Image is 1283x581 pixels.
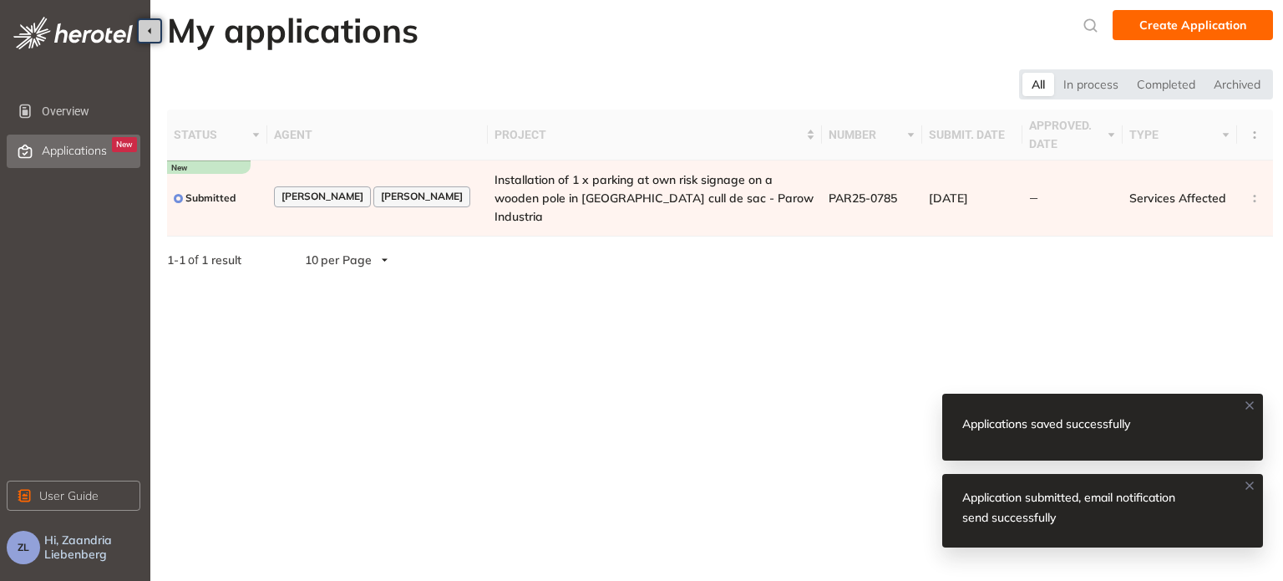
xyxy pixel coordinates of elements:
[1129,191,1226,206] span: Services Affected
[267,110,488,161] th: agent
[1129,125,1218,144] span: type
[962,414,1150,434] div: Applications saved successfully
[185,192,236,204] span: Submitted
[1029,191,1038,205] span: —
[140,251,268,269] div: of
[829,125,903,144] span: number
[488,110,822,161] th: project
[7,481,140,511] button: User Guide
[112,137,137,152] div: New
[18,542,29,553] span: ZL
[922,110,1022,161] th: submit. date
[829,191,897,206] span: PAR25-0785
[167,10,418,50] h2: My applications
[381,191,463,202] span: [PERSON_NAME]
[42,144,107,158] span: Applications
[42,94,137,128] span: Overview
[494,125,803,144] span: project
[1128,73,1204,96] div: Completed
[13,17,133,49] img: logo
[1123,110,1237,161] th: type
[1022,110,1123,161] th: approved. date
[39,487,99,505] span: User Guide
[1029,116,1103,153] span: approved. date
[1054,73,1128,96] div: In process
[201,252,241,268] span: 1 result
[1204,73,1270,96] div: Archived
[44,533,144,562] span: Hi, Zaandria Liebenberg
[167,110,267,161] th: status
[1139,16,1246,34] span: Create Application
[7,531,40,564] button: ZL
[167,252,185,268] strong: 1 - 1
[1022,73,1054,96] div: All
[962,487,1201,527] div: Application submitted, email notification send successfully
[281,191,363,202] span: [PERSON_NAME]
[929,191,968,206] span: [DATE]
[822,110,922,161] th: number
[494,172,814,224] span: Installation of 1 x parking at own risk signage on a wooden pole in [GEOGRAPHIC_DATA] cull de sac...
[174,125,248,144] span: status
[1113,10,1273,40] button: Create Application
